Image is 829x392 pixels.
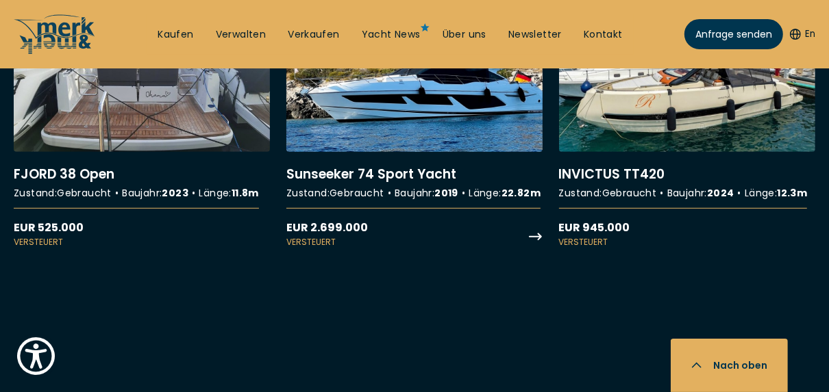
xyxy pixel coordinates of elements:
[216,28,267,42] a: Verwalten
[14,334,58,378] button: Show Accessibility Preferences
[684,19,783,49] a: Anfrage senden
[362,28,421,42] a: Yacht News
[695,27,772,42] span: Anfrage senden
[158,28,193,42] a: Kaufen
[584,28,623,42] a: Kontakt
[443,28,486,42] a: Über uns
[790,27,815,41] button: En
[288,28,340,42] a: Verkaufen
[671,339,788,392] button: Nach oben
[508,28,562,42] a: Newsletter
